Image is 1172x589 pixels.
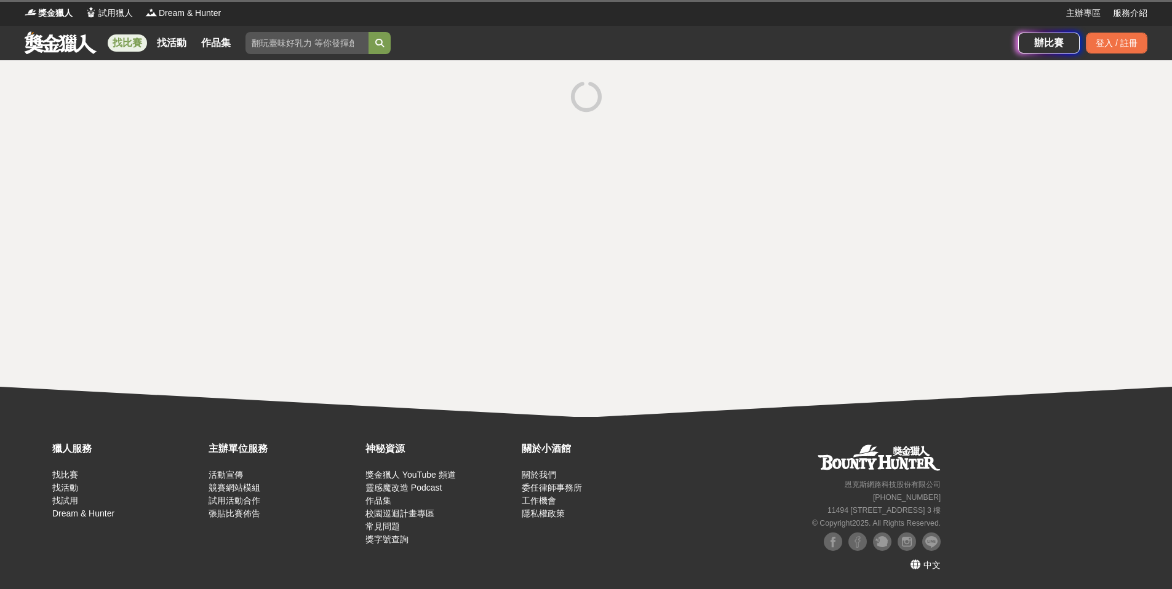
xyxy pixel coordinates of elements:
a: 校園巡迴計畫專區 [365,508,434,518]
img: Instagram [898,532,916,551]
img: LINE [922,532,941,551]
small: [PHONE_NUMBER] [873,493,941,502]
a: Logo試用獵人 [85,7,133,20]
span: 獎金獵人 [38,7,73,20]
img: Logo [25,6,37,18]
a: 靈感魔改造 Podcast [365,483,442,492]
a: 主辦專區 [1066,7,1101,20]
a: 獎金獵人 YouTube 頻道 [365,470,456,480]
a: 找活動 [152,34,191,52]
img: Plurk [873,532,891,551]
div: 獵人服務 [52,441,202,456]
a: 委任律師事務所 [522,483,582,492]
a: 工作機會 [522,496,556,505]
a: 找活動 [52,483,78,492]
a: Dream & Hunter [52,508,114,518]
a: 隱私權政策 [522,508,565,518]
a: 張貼比賽佈告 [209,508,260,518]
a: 作品集 [196,34,236,52]
a: 試用活動合作 [209,496,260,505]
div: 登入 / 註冊 [1086,33,1147,53]
a: 活動宣傳 [209,470,243,480]
img: Facebook [824,532,842,551]
span: 中文 [923,560,941,570]
a: 辦比賽 [1018,33,1080,53]
a: 競賽網站模組 [209,483,260,492]
span: Dream & Hunter [159,7,221,20]
div: 神秘資源 [365,441,516,456]
a: Logo獎金獵人 [25,7,73,20]
div: 關於小酒館 [522,441,672,456]
a: 服務介紹 [1113,7,1147,20]
img: Logo [85,6,97,18]
small: 恩克斯網路科技股份有限公司 [845,480,941,489]
a: 作品集 [365,496,391,505]
a: LogoDream & Hunter [145,7,221,20]
a: 找試用 [52,496,78,505]
img: Logo [145,6,157,18]
a: 關於我們 [522,470,556,480]
div: 主辦單位服務 [209,441,359,456]
a: 找比賽 [52,470,78,480]
span: 試用獵人 [98,7,133,20]
a: 找比賽 [108,34,147,52]
small: 11494 [STREET_ADDRESS] 3 樓 [827,506,941,515]
input: 翻玩臺味好乳力 等你發揮創意！ [245,32,369,54]
a: 常見問題 [365,521,400,531]
img: Facebook [848,532,867,551]
small: © Copyright 2025 . All Rights Reserved. [812,519,941,528]
a: 獎字號查詢 [365,534,409,544]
